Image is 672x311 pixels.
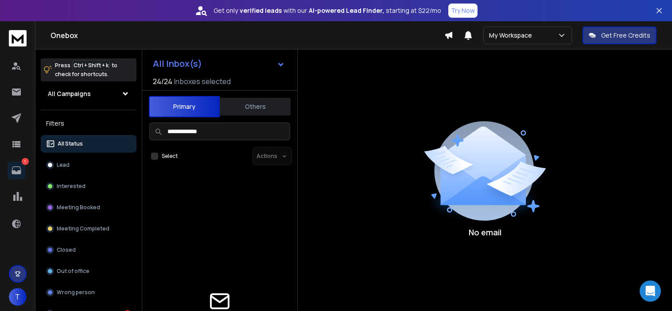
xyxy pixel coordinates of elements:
button: T [9,288,27,306]
span: 24 / 24 [153,76,172,87]
img: logo [9,30,27,46]
label: Select [162,153,178,160]
p: My Workspace [489,31,536,40]
p: No email [469,226,501,238]
strong: AI-powered Lead Finder, [309,6,384,15]
button: All Inbox(s) [146,55,292,73]
h1: All Campaigns [48,89,91,98]
p: Meeting Booked [57,204,100,211]
strong: verified leads [240,6,282,15]
div: Open Intercom Messenger [640,280,661,302]
p: All Status [58,140,83,147]
button: All Status [41,135,136,153]
p: Meeting Completed [57,225,109,232]
h3: Filters [41,117,136,130]
p: Press to check for shortcuts. [55,61,117,79]
p: 1 [22,158,29,165]
button: All Campaigns [41,85,136,103]
a: 1 [8,161,25,179]
button: Try Now [448,4,478,18]
button: Others [220,97,291,116]
p: Out of office [57,268,89,275]
button: Interested [41,177,136,195]
h3: Inboxes selected [174,76,231,87]
p: Wrong person [57,289,95,296]
button: Meeting Completed [41,220,136,238]
p: Closed [57,246,76,253]
button: Meeting Booked [41,199,136,216]
p: Get only with our starting at $22/mo [214,6,441,15]
button: Out of office [41,262,136,280]
button: Lead [41,156,136,174]
button: Get Free Credits [583,27,656,44]
span: Ctrl + Shift + k [72,60,110,70]
p: Get Free Credits [601,31,650,40]
button: Primary [149,96,220,117]
h1: Onebox [50,30,444,41]
p: Lead [57,161,70,169]
button: Wrong person [41,284,136,301]
button: Closed [41,241,136,259]
p: Try Now [451,6,475,15]
p: Interested [57,183,85,190]
h1: All Inbox(s) [153,59,202,68]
